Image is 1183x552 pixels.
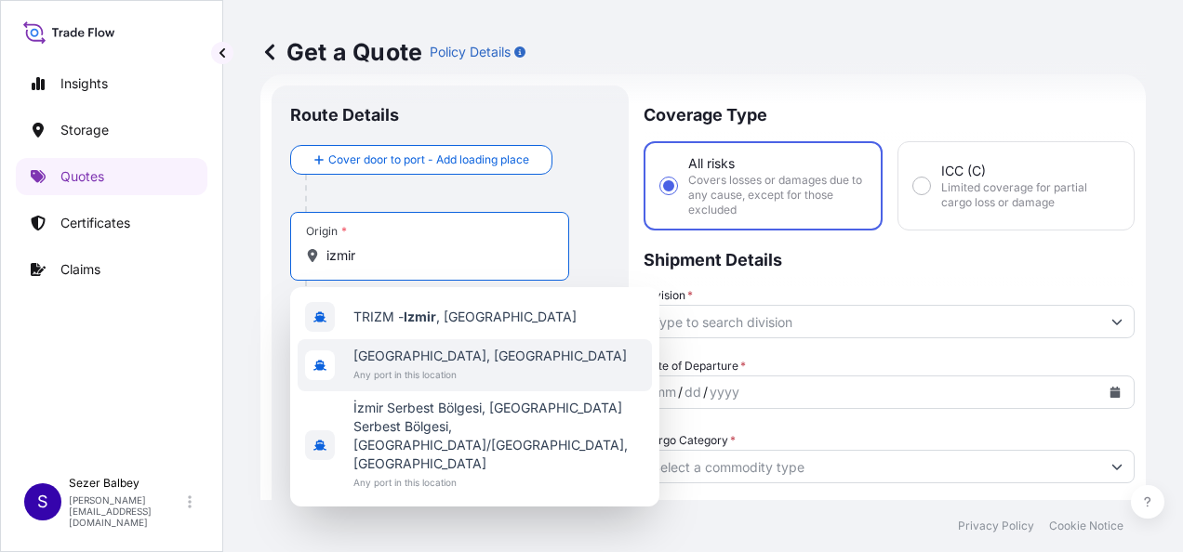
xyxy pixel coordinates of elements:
[353,347,627,365] span: [GEOGRAPHIC_DATA], [GEOGRAPHIC_DATA]
[941,180,1119,210] span: Limited coverage for partial cargo loss or damage
[353,473,645,492] span: Any port in this location
[326,246,546,265] input: Origin
[353,399,645,473] span: İzmir Serbest Bölgesi, [GEOGRAPHIC_DATA] Serbest Bölgesi, [GEOGRAPHIC_DATA]/[GEOGRAPHIC_DATA], [G...
[708,381,741,403] div: year,
[644,230,1135,286] p: Shipment Details
[306,224,347,239] div: Origin
[688,173,866,217] span: Covers losses or damages due to any cause, except for those excluded
[644,431,736,450] label: Cargo Category
[688,154,735,173] span: All risks
[652,381,678,403] div: month,
[958,519,1034,533] p: Privacy Policy
[60,260,100,279] p: Claims
[430,43,511,61] p: Policy Details
[60,74,108,93] p: Insights
[1100,450,1134,483] button: Show suggestions
[404,309,436,324] b: Izmir
[37,493,48,511] span: S
[644,286,693,305] label: Division
[1049,519,1123,533] p: Cookie Notice
[703,381,708,403] div: /
[290,287,659,506] div: Show suggestions
[645,450,1100,483] input: Select a commodity type
[69,476,184,491] p: Sezer Balbey
[941,162,986,180] span: ICC (C)
[328,151,529,169] span: Cover door to port - Add loading place
[290,104,399,126] p: Route Details
[1100,305,1134,338] button: Show suggestions
[644,357,746,375] span: Date of Departure
[353,308,577,326] span: TRIZM - , [GEOGRAPHIC_DATA]
[678,381,683,403] div: /
[644,85,1135,141] p: Coverage Type
[683,381,703,403] div: day,
[60,214,130,232] p: Certificates
[260,37,422,67] p: Get a Quote
[645,305,1100,338] input: Type to search division
[60,167,104,186] p: Quotes
[1100,377,1130,407] button: Calendar
[60,121,109,139] p: Storage
[353,365,627,384] span: Any port in this location
[69,494,184,528] p: [PERSON_NAME][EMAIL_ADDRESS][DOMAIN_NAME]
